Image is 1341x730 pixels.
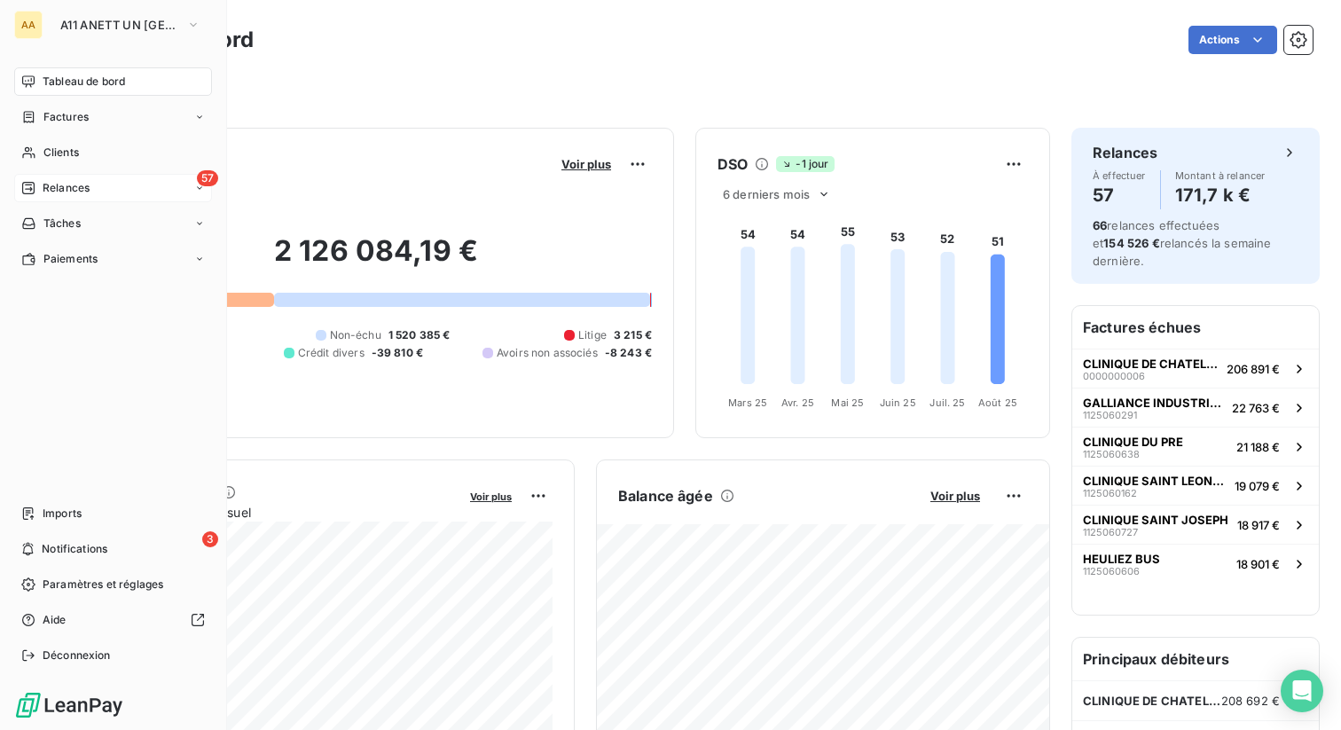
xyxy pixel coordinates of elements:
span: Crédit divers [298,345,365,361]
button: Voir plus [925,488,985,504]
h6: Balance âgée [618,485,713,506]
button: CLINIQUE SAINT JOSEPH112506072718 917 € [1072,505,1319,544]
a: 57Relances [14,174,212,202]
button: Voir plus [465,488,517,504]
span: 1125060606 [1083,566,1140,577]
button: CLINIQUE SAINT LEONARD112506016219 079 € [1072,466,1319,505]
div: Open Intercom Messenger [1281,670,1323,712]
span: 19 079 € [1235,479,1280,493]
h4: 171,7 k € [1175,181,1266,209]
span: 66 [1093,218,1107,232]
a: Paiements [14,245,212,273]
div: AA [14,11,43,39]
a: Tâches [14,209,212,238]
span: Chiffre d'affaires mensuel [100,503,458,522]
span: Paramètres et réglages [43,577,163,593]
span: 18 901 € [1236,557,1280,571]
span: Voir plus [470,491,512,503]
span: Déconnexion [43,648,111,663]
span: 208 692 € [1221,694,1280,708]
tspan: Mai 25 [831,396,864,409]
a: Factures [14,103,212,131]
span: Voir plus [561,157,611,171]
span: relances effectuées et relancés la semaine dernière. [1093,218,1272,268]
h4: 57 [1093,181,1146,209]
span: 3 215 € [614,327,652,343]
span: Notifications [42,541,107,557]
span: 3 [202,531,218,547]
button: CLINIQUE DE CHATELLERAULT0000000006206 891 € [1072,349,1319,388]
h2: 2 126 084,19 € [100,233,652,287]
button: Actions [1188,26,1277,54]
span: -1 jour [776,156,834,172]
span: Factures [43,109,89,125]
img: Logo LeanPay [14,691,124,719]
span: CLINIQUE SAINT JOSEPH [1083,513,1228,527]
span: 1 520 385 € [388,327,451,343]
h6: DSO [718,153,748,175]
span: -8 243 € [605,345,652,361]
span: 206 891 € [1227,362,1280,376]
span: HEULIEZ BUS [1083,552,1160,566]
span: Avoirs non associés [497,345,598,361]
span: 1125060162 [1083,488,1137,498]
h6: Principaux débiteurs [1072,638,1319,680]
span: Montant à relancer [1175,170,1266,181]
span: CLINIQUE DU PRE [1083,435,1183,449]
span: 18 917 € [1237,518,1280,532]
h6: Relances [1093,142,1157,163]
span: Voir plus [930,489,980,503]
a: Clients [14,138,212,167]
span: 0000000006 [1083,371,1145,381]
span: 1125060727 [1083,527,1138,538]
span: Clients [43,145,79,161]
button: GALLIANCE INDUSTRIE SEVRIENNE112506029122 763 € [1072,388,1319,427]
button: HEULIEZ BUS112506060618 901 € [1072,544,1319,583]
tspan: Août 25 [978,396,1017,409]
a: Tableau de bord [14,67,212,96]
span: 154 526 € [1103,236,1159,250]
span: GALLIANCE INDUSTRIE SEVRIENNE [1083,396,1225,410]
button: Voir plus [556,156,616,172]
tspan: Avr. 25 [781,396,814,409]
span: À effectuer [1093,170,1146,181]
span: Non-échu [330,327,381,343]
span: 21 188 € [1236,440,1280,454]
span: Litige [578,327,607,343]
span: CLINIQUE DE CHATELLERAULT [1083,694,1221,708]
tspan: Juil. 25 [929,396,965,409]
a: Paramètres et réglages [14,570,212,599]
span: Relances [43,180,90,196]
span: -39 810 € [372,345,423,361]
button: CLINIQUE DU PRE112506063821 188 € [1072,427,1319,466]
tspan: Mars 25 [728,396,767,409]
span: Aide [43,612,67,628]
span: Paiements [43,251,98,267]
h6: Factures échues [1072,306,1319,349]
span: 1125060291 [1083,410,1137,420]
span: 6 derniers mois [723,187,810,201]
a: Aide [14,606,212,634]
span: 57 [197,170,218,186]
span: Imports [43,506,82,522]
span: A11 ANETT UN [GEOGRAPHIC_DATA] [60,18,179,32]
span: Tâches [43,216,81,232]
span: 22 763 € [1232,401,1280,415]
span: CLINIQUE DE CHATELLERAULT [1083,357,1219,371]
span: 1125060638 [1083,449,1140,459]
span: CLINIQUE SAINT LEONARD [1083,474,1227,488]
tspan: Juin 25 [880,396,916,409]
a: Imports [14,499,212,528]
span: Tableau de bord [43,74,125,90]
